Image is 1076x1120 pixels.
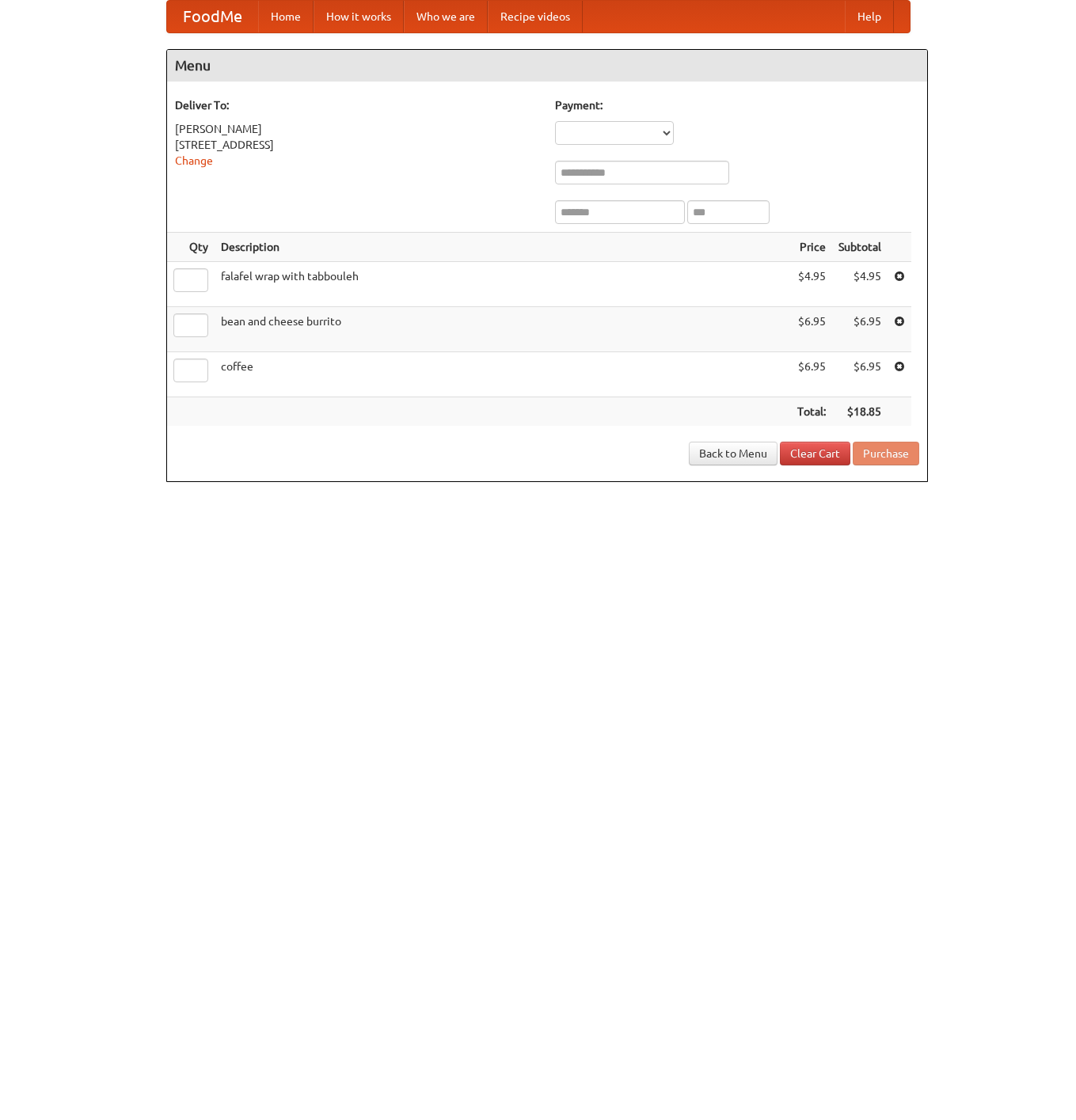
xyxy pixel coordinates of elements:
[215,233,791,262] th: Description
[832,397,888,427] th: $18.85
[832,262,888,307] td: $4.95
[791,397,832,427] th: Total:
[791,307,832,352] td: $6.95
[780,442,850,465] a: Clear Cart
[215,307,791,352] td: bean and cheese burrito
[791,262,832,307] td: $4.95
[167,1,258,32] a: FoodMe
[853,442,919,465] button: Purchase
[404,1,488,32] a: Who we are
[314,1,404,32] a: How it works
[791,352,832,397] td: $6.95
[167,233,215,262] th: Qty
[215,352,791,397] td: coffee
[215,262,791,307] td: falafel wrap with tabbouleh
[689,442,778,465] a: Back to Menu
[791,233,832,262] th: Price
[555,97,919,113] h5: Payment:
[832,352,888,397] td: $6.95
[167,50,927,82] h4: Menu
[832,307,888,352] td: $6.95
[175,121,539,137] div: [PERSON_NAME]
[175,97,539,113] h5: Deliver To:
[175,154,213,167] a: Change
[832,233,888,262] th: Subtotal
[488,1,583,32] a: Recipe videos
[845,1,894,32] a: Help
[175,137,539,153] div: [STREET_ADDRESS]
[258,1,314,32] a: Home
